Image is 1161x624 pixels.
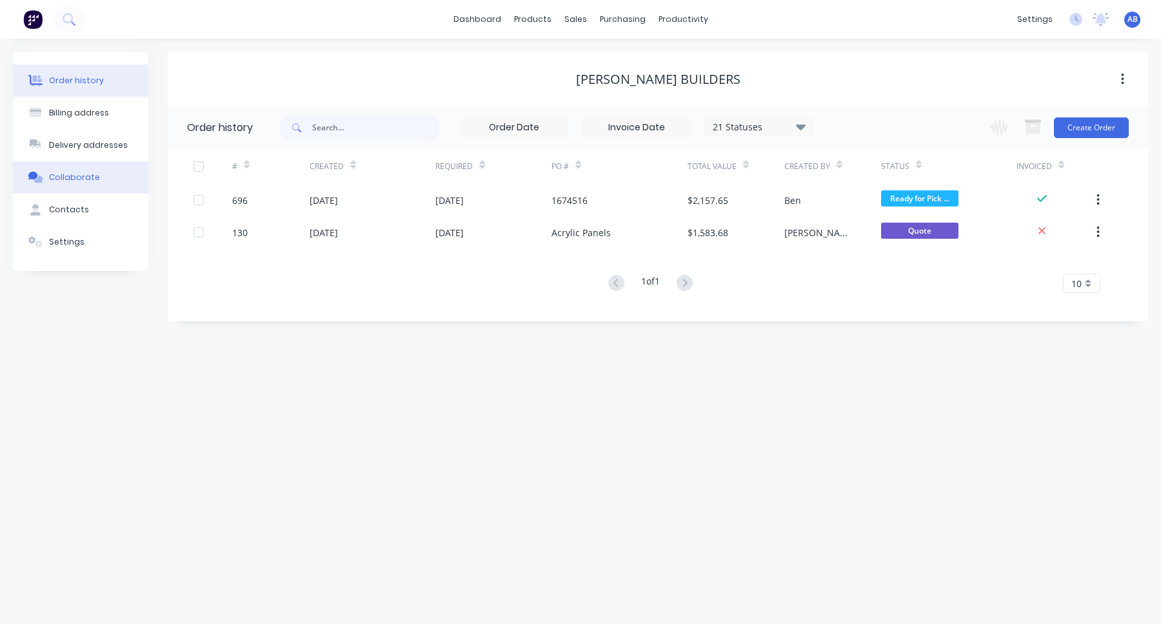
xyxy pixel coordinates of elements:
span: 10 [1071,277,1082,290]
div: 130 [232,226,248,239]
div: Invoiced [1017,148,1094,184]
div: purchasing [593,10,652,29]
div: Acrylic Panels [551,226,611,239]
div: Order history [49,75,104,86]
div: # [232,161,237,172]
span: AB [1127,14,1138,25]
a: dashboard [447,10,508,29]
div: Created By [784,148,881,184]
div: [PERSON_NAME] [784,226,855,239]
div: Total Value [688,148,784,184]
span: Ready for Pick ... [881,190,958,206]
div: Created [310,148,435,184]
div: Billing address [49,107,109,119]
div: Delivery addresses [49,139,128,151]
div: Status [881,148,1017,184]
div: Order history [187,120,253,136]
div: 21 Statuses [705,120,813,134]
div: products [508,10,558,29]
div: [DATE] [435,194,464,207]
div: Contacts [49,204,89,216]
div: Total Value [688,161,737,172]
div: $1,583.68 [688,226,728,239]
button: Settings [13,226,148,258]
div: Status [881,161,909,172]
div: 1 of 1 [641,274,660,293]
button: Billing address [13,97,148,129]
div: settings [1011,10,1059,29]
button: Collaborate [13,161,148,194]
div: Settings [49,236,84,248]
div: Created [310,161,344,172]
div: Invoiced [1017,161,1052,172]
input: Order Date [460,118,568,137]
div: Required [435,161,473,172]
div: # [232,148,310,184]
div: 696 [232,194,248,207]
input: Invoice Date [582,118,691,137]
div: Created By [784,161,830,172]
span: Quote [881,223,958,239]
div: [DATE] [310,194,338,207]
div: PO # [551,161,569,172]
div: PO # [551,148,687,184]
div: Collaborate [49,172,100,183]
div: [PERSON_NAME] Builders [576,72,740,87]
div: $2,157.65 [688,194,728,207]
button: Contacts [13,194,148,226]
img: Factory [23,10,43,29]
div: Required [435,148,551,184]
div: sales [558,10,593,29]
button: Create Order [1054,117,1129,138]
div: [DATE] [310,226,338,239]
div: productivity [652,10,715,29]
div: [DATE] [435,226,464,239]
input: Search... [312,115,440,141]
button: Delivery addresses [13,129,148,161]
div: Ben [784,194,801,207]
div: 1674516 [551,194,588,207]
button: Order history [13,65,148,97]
